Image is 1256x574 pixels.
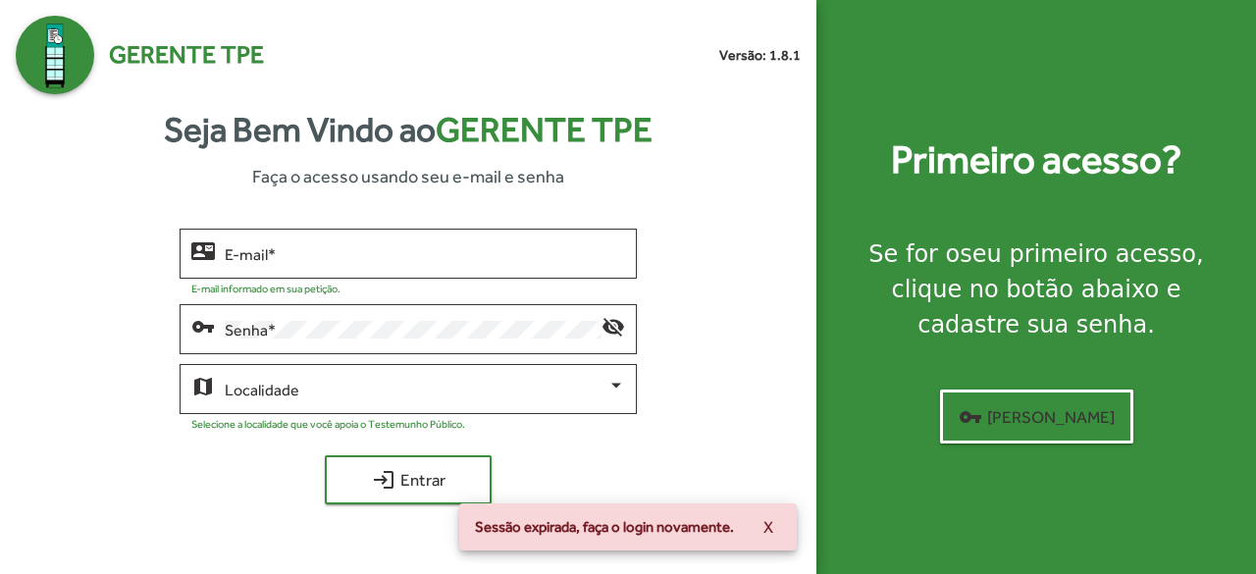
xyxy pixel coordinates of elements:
span: Gerente TPE [436,110,653,149]
span: Entrar [342,462,474,497]
mat-icon: visibility_off [602,314,625,338]
span: X [763,509,773,545]
button: Entrar [325,455,492,504]
mat-icon: map [191,374,215,397]
span: Faça o acesso usando seu e-mail e senha [252,163,564,189]
mat-hint: Selecione a localidade que você apoia o Testemunho Público. [191,418,465,430]
button: X [748,509,789,545]
button: [PERSON_NAME] [940,390,1133,444]
small: Versão: 1.8.1 [719,45,801,66]
strong: Primeiro acesso? [891,130,1181,189]
div: Se for o , clique no botão abaixo e cadastre sua senha. [840,236,1232,342]
mat-icon: contact_mail [191,238,215,262]
mat-icon: login [372,468,395,492]
mat-icon: vpn_key [191,314,215,338]
strong: seu primeiro acesso [960,240,1196,268]
span: [PERSON_NAME] [959,399,1115,435]
span: Sessão expirada, faça o login novamente. [475,517,734,537]
span: Gerente TPE [109,36,264,74]
strong: Seja Bem Vindo ao [164,104,653,156]
mat-hint: E-mail informado em sua petição. [191,283,340,294]
mat-icon: vpn_key [959,405,982,429]
img: Logo Gerente [16,16,94,94]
